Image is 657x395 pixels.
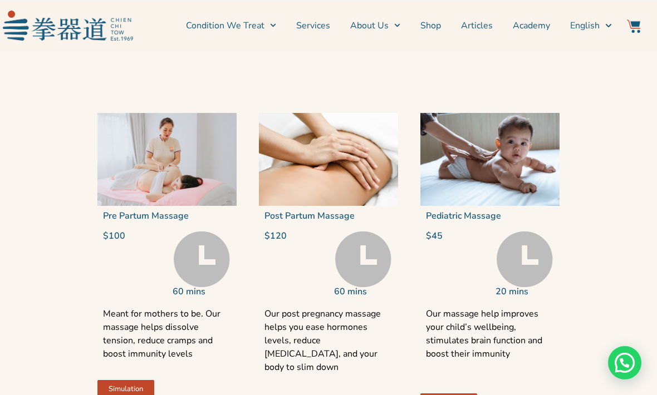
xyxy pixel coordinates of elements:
a: Academy [513,12,550,39]
p: Our post pregnancy massage helps you ease hormones levels, reduce [MEDICAL_DATA], and your body t... [264,307,393,387]
a: Shop [420,12,441,39]
p: $45 [426,231,484,240]
p: Meant for mothers to be. Our massage helps dissolve tension, reduce cramps and boost immunity levels [103,307,231,361]
a: Articles [461,12,493,39]
nav: Menu [139,12,612,39]
span: Simulation [109,386,143,393]
a: Switch to English [570,12,611,39]
a: Pediatric Massage [426,210,501,222]
a: Condition We Treat [186,12,276,39]
p: 20 mins [496,287,554,296]
p: Our massage help improves your child’s wellbeing, stimulates brain function and boost their immunity [426,307,554,374]
a: Services [296,12,330,39]
p: 60 mins [173,287,231,296]
p: 60 mins [334,287,393,296]
p: $100 [103,231,161,240]
a: Post Partum Massage [264,210,355,222]
a: About Us [350,12,400,39]
span: English [570,19,600,32]
img: Website Icon-03 [627,19,640,33]
div: Need help? WhatsApp contact [608,346,641,379]
img: Time Grey [335,231,391,287]
a: Pre Partum Massage [103,210,189,222]
img: Time Grey [497,231,553,287]
img: Time Grey [174,231,230,287]
p: $120 [264,231,323,240]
